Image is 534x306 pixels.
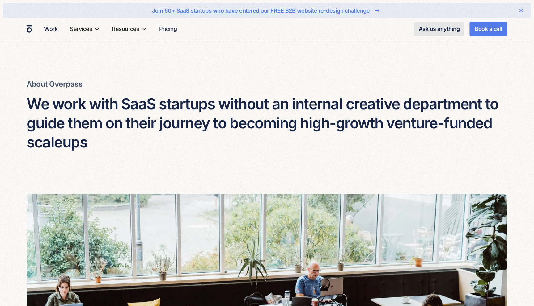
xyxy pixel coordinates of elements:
a: Work [42,23,60,35]
a: Pricing [157,23,180,35]
a: Ask us anything [414,22,465,36]
a: Book a call [469,22,507,36]
a: home [27,25,32,33]
div: Services [70,25,92,33]
div: Resources [112,25,139,33]
div: Resources [109,18,149,40]
a: Join 60+ SaaS startups who have entered our FREE B2B website re-design challenge [23,6,511,15]
div: Join 60+ SaaS startups who have entered our FREE B2B website re-design challenge [152,6,370,15]
div: Services [67,18,102,40]
h6: About Overpass [27,79,507,89]
h4: We work with SaaS startups without an internal creative department to guide them on their journey... [27,94,507,152]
